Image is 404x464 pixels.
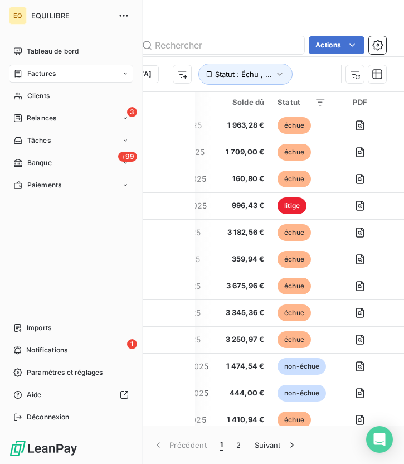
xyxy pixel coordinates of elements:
span: non-échue [278,385,326,402]
a: +99Banque [9,154,133,172]
span: échue [278,304,311,321]
div: Open Intercom Messenger [366,426,393,453]
span: Tableau de bord [27,46,79,56]
span: non-échue [278,358,326,375]
a: Factures [9,65,133,83]
div: PDF [339,98,380,107]
span: 1 474,54 € [224,361,265,372]
span: 444,00 € [224,388,265,399]
span: Imports [27,323,51,333]
button: Suivant [248,433,304,457]
span: 1 963,28 € [224,120,265,131]
span: 1 [220,439,223,451]
span: échue [278,171,311,187]
span: Paiements [27,180,61,190]
a: Tâches [9,132,133,149]
span: 160,80 € [224,173,265,185]
span: 359,94 € [224,254,265,265]
span: Déconnexion [27,412,70,422]
span: Paramètres et réglages [27,368,103,378]
span: échue [278,224,311,241]
span: 996,43 € [224,200,265,211]
a: Clients [9,87,133,105]
span: 1 [127,339,137,349]
span: 3 [127,107,137,117]
span: 3 250,97 € [224,334,265,345]
a: Aide [9,386,133,404]
span: Tâches [27,136,51,146]
span: Banque [27,158,52,168]
button: Statut : Échu , ... [198,64,293,85]
div: Solde dû [224,98,265,107]
a: Paramètres et réglages [9,364,133,381]
button: 1 [213,433,230,457]
button: 2 [230,433,247,457]
button: Actions [309,36,364,54]
span: 3 345,36 € [224,307,265,318]
span: 1 410,94 € [224,414,265,426]
span: échue [278,251,311,268]
div: Statut [278,98,326,107]
span: Notifications [26,345,67,355]
span: échue [278,144,311,161]
span: +99 [118,152,137,162]
span: 1 709,00 € [224,147,265,158]
span: échue [278,278,311,294]
img: Logo LeanPay [9,439,78,457]
button: Précédent [146,433,213,457]
div: EQ [9,7,27,25]
a: Paiements [9,176,133,194]
a: Tableau de bord [9,42,133,60]
span: échue [278,331,311,348]
span: Clients [27,91,50,101]
span: Statut : Échu , ... [215,70,272,79]
span: Aide [27,390,42,400]
span: échue [278,412,311,428]
span: Factures [27,69,56,79]
a: Imports [9,319,133,337]
a: 3Relances [9,109,133,127]
span: EQUILIBRE [31,11,111,20]
input: Rechercher [137,36,304,54]
span: litige [278,197,306,214]
span: 3 675,96 € [224,281,265,292]
span: 3 182,56 € [224,227,265,238]
span: Relances [27,113,56,123]
span: échue [278,117,311,134]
